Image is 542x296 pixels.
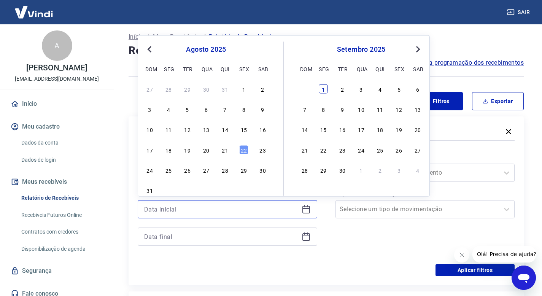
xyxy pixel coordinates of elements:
[183,145,192,154] div: Choose terça-feira, 19 de agosto de 2025
[472,92,524,110] button: Exportar
[394,84,404,93] div: Choose sexta-feira, 5 de setembro de 2025
[299,83,423,175] div: month 2025-09
[505,5,533,19] button: Sair
[221,105,230,114] div: Choose quinta-feira, 7 de agosto de 2025
[18,135,105,151] a: Dados da conta
[9,0,59,24] img: Vindi
[9,95,105,112] a: Início
[221,186,230,195] div: Choose quinta-feira, 4 de setembro de 2025
[18,152,105,168] a: Dados de login
[239,186,248,195] div: Choose sexta-feira, 5 de setembro de 2025
[18,207,105,223] a: Recebíveis Futuros Online
[357,166,366,175] div: Choose quarta-feira, 1 de outubro de 2025
[5,5,64,11] span: Olá! Precisa de ajuda?
[338,125,347,134] div: Choose terça-feira, 16 de setembro de 2025
[26,64,87,72] p: [PERSON_NAME]
[375,166,385,175] div: Choose quinta-feira, 2 de outubro de 2025
[300,125,309,134] div: Choose domingo, 14 de setembro de 2025
[239,64,248,73] div: sex
[144,45,268,54] div: agosto 2025
[319,145,328,154] div: Choose segunda-feira, 22 de setembro de 2025
[394,105,404,114] div: Choose sexta-feira, 12 de setembro de 2025
[183,166,192,175] div: Choose terça-feira, 26 de agosto de 2025
[145,145,154,154] div: Choose domingo, 17 de agosto de 2025
[145,186,154,195] div: Choose domingo, 31 de agosto de 2025
[258,166,267,175] div: Choose sábado, 30 de agosto de 2025
[258,145,267,154] div: Choose sábado, 23 de agosto de 2025
[338,84,347,93] div: Choose terça-feira, 2 de setembro de 2025
[413,84,422,93] div: Choose sábado, 6 de setembro de 2025
[183,105,192,114] div: Choose terça-feira, 5 de agosto de 2025
[239,84,248,93] div: Choose sexta-feira, 1 de agosto de 2025
[258,125,267,134] div: Choose sábado, 16 de agosto de 2025
[300,64,309,73] div: dom
[129,32,144,41] a: Início
[411,92,463,110] button: Filtros
[202,105,211,114] div: Choose quarta-feira, 6 de agosto de 2025
[164,84,173,93] div: Choose segunda-feira, 28 de julho de 2025
[258,84,267,93] div: Choose sábado, 2 de agosto de 2025
[164,186,173,195] div: Choose segunda-feira, 1 de setembro de 2025
[300,145,309,154] div: Choose domingo, 21 de setembro de 2025
[18,241,105,257] a: Disponibilização de agenda
[413,64,422,73] div: sab
[202,145,211,154] div: Choose quarta-feira, 20 de agosto de 2025
[145,166,154,175] div: Choose domingo, 24 de agosto de 2025
[300,105,309,114] div: Choose domingo, 7 de setembro de 2025
[394,166,404,175] div: Choose sexta-feira, 3 de outubro de 2025
[202,84,211,93] div: Choose quarta-feira, 30 de julho de 2025
[183,125,192,134] div: Choose terça-feira, 12 de agosto de 2025
[145,84,154,93] div: Choose domingo, 27 de julho de 2025
[319,166,328,175] div: Choose segunda-feira, 29 de setembro de 2025
[183,186,192,195] div: Choose terça-feira, 2 de setembro de 2025
[145,105,154,114] div: Choose domingo, 3 de agosto de 2025
[413,105,422,114] div: Choose sábado, 13 de setembro de 2025
[221,145,230,154] div: Choose quinta-feira, 21 de agosto de 2025
[375,105,385,114] div: Choose quinta-feira, 11 de setembro de 2025
[203,32,206,41] p: /
[239,145,248,154] div: Choose sexta-feira, 22 de agosto de 2025
[202,64,211,73] div: qua
[413,166,422,175] div: Choose sábado, 4 de outubro de 2025
[18,190,105,206] a: Relatório de Recebíveis
[357,145,366,154] div: Choose quarta-feira, 24 de setembro de 2025
[145,45,154,54] button: Previous Month
[413,45,423,54] button: Next Month
[153,32,200,41] a: Meus Recebíveis
[239,125,248,134] div: Choose sexta-feira, 15 de agosto de 2025
[9,173,105,190] button: Meus recebíveis
[9,118,105,135] button: Meu cadastro
[164,166,173,175] div: Choose segunda-feira, 25 de agosto de 2025
[413,145,422,154] div: Choose sábado, 27 de setembro de 2025
[164,125,173,134] div: Choose segunda-feira, 11 de agosto de 2025
[338,166,347,175] div: Choose terça-feira, 30 de setembro de 2025
[164,64,173,73] div: seg
[338,105,347,114] div: Choose terça-feira, 9 de setembro de 2025
[436,264,515,276] button: Aplicar filtros
[394,64,404,73] div: sex
[394,145,404,154] div: Choose sexta-feira, 26 de setembro de 2025
[258,186,267,195] div: Choose sábado, 6 de setembro de 2025
[258,105,267,114] div: Choose sábado, 9 de agosto de 2025
[202,186,211,195] div: Choose quarta-feira, 3 de setembro de 2025
[145,125,154,134] div: Choose domingo, 10 de agosto de 2025
[164,105,173,114] div: Choose segunda-feira, 4 de agosto de 2025
[144,204,299,215] input: Data inicial
[367,58,524,67] a: Saiba como funciona a programação dos recebimentos
[129,43,524,58] h4: Relatório de Recebíveis
[239,105,248,114] div: Choose sexta-feira, 8 de agosto de 2025
[375,84,385,93] div: Choose quinta-feira, 4 de setembro de 2025
[338,64,347,73] div: ter
[375,64,385,73] div: qui
[375,125,385,134] div: Choose quinta-feira, 18 de setembro de 2025
[202,125,211,134] div: Choose quarta-feira, 13 de agosto de 2025
[239,166,248,175] div: Choose sexta-feira, 29 de agosto de 2025
[144,231,299,242] input: Data final
[209,32,274,41] p: Relatório de Recebíveis
[375,145,385,154] div: Choose quinta-feira, 25 de setembro de 2025
[319,84,328,93] div: Choose segunda-feira, 1 de setembro de 2025
[221,64,230,73] div: qui
[357,125,366,134] div: Choose quarta-feira, 17 de setembro de 2025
